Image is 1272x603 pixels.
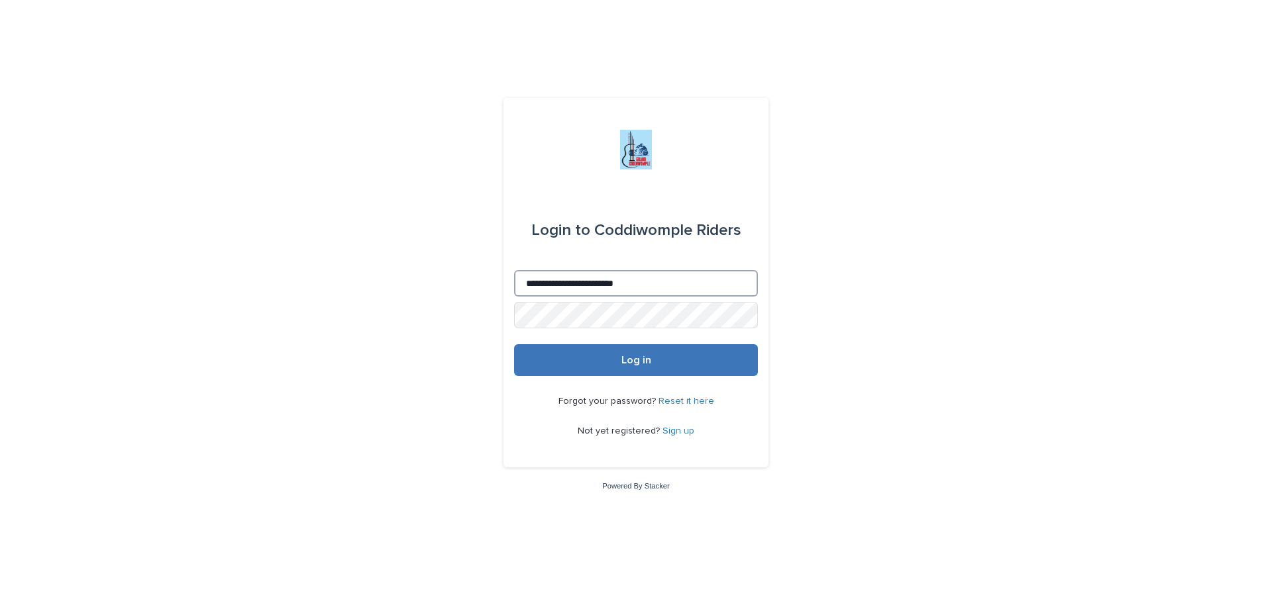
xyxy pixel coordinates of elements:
[621,355,651,365] span: Log in
[620,130,652,169] img: jxsLJbdS1eYBI7rVAS4p
[531,222,590,238] span: Login to
[531,212,741,249] div: Coddiwomple Riders
[659,396,714,406] a: Reset it here
[662,426,694,436] a: Sign up
[602,482,669,490] a: Powered By Stacker
[558,396,659,406] span: Forgot your password?
[514,344,758,376] button: Log in
[578,426,662,436] span: Not yet registered?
